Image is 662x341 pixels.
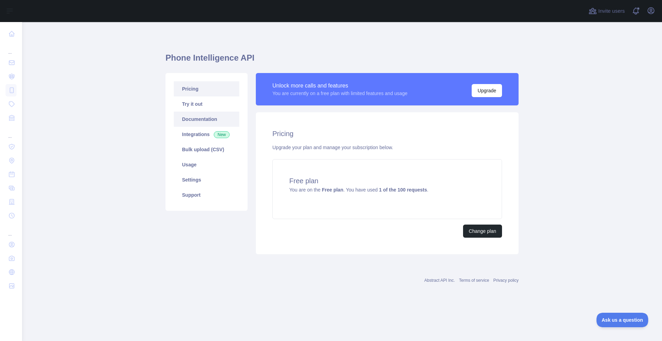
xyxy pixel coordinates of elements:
a: Abstract API Inc. [424,278,455,283]
strong: Free plan [322,187,343,193]
button: Invite users [587,6,626,17]
a: Usage [174,157,239,172]
a: Try it out [174,96,239,112]
div: ... [6,41,17,55]
div: Upgrade your plan and manage your subscription below. [272,144,502,151]
a: Support [174,187,239,203]
a: Integrations New [174,127,239,142]
a: Terms of service [459,278,489,283]
a: Settings [174,172,239,187]
a: Bulk upload (CSV) [174,142,239,157]
h1: Phone Intelligence API [165,52,519,69]
a: Privacy policy [493,278,519,283]
div: ... [6,223,17,237]
iframe: Toggle Customer Support [596,313,648,327]
div: Unlock more calls and features [272,82,408,90]
button: Upgrade [472,84,502,97]
span: Invite users [598,7,625,15]
strong: 1 of the 100 requests [379,187,427,193]
div: ... [6,125,17,139]
button: Change plan [463,225,502,238]
span: New [214,131,230,138]
a: Pricing [174,81,239,96]
div: You are currently on a free plan with limited features and usage [272,90,408,97]
h4: Free plan [289,176,485,186]
h2: Pricing [272,129,502,138]
a: Documentation [174,112,239,127]
span: You are on the . You have used . [289,187,428,193]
